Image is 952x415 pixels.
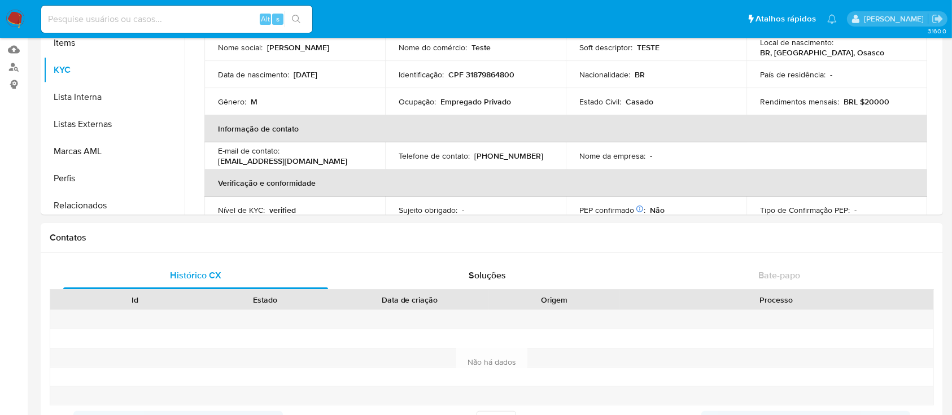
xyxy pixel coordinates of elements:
[170,269,221,282] span: Histórico CX
[251,97,257,107] p: M
[756,13,816,25] span: Atalhos rápidos
[637,42,660,53] p: TESTE
[276,14,280,24] span: s
[218,205,265,215] p: Nível de KYC :
[399,42,467,53] p: Nome do comércio :
[758,269,800,282] span: Bate-papo
[448,69,514,80] p: CPF 31879864800
[650,151,652,161] p: -
[830,69,832,80] p: -
[269,205,296,215] p: verified
[579,205,645,215] p: PEP confirmado :
[218,42,263,53] p: Nome social :
[579,151,645,161] p: Nome da empresa :
[760,205,850,215] p: Tipo de Confirmação PEP :
[497,294,612,305] div: Origem
[462,205,464,215] p: -
[579,69,630,80] p: Nacionalidade :
[218,97,246,107] p: Gênero :
[218,146,280,156] p: E-mail de contato :
[864,14,928,24] p: adriano.brito@mercadolivre.com
[844,97,889,107] p: BRL $20000
[760,97,839,107] p: Rendimentos mensais :
[43,138,185,165] button: Marcas AML
[208,294,323,305] div: Estado
[760,69,826,80] p: País de residência :
[43,165,185,192] button: Perfis
[579,97,621,107] p: Estado Civil :
[635,69,645,80] p: BR
[204,169,927,196] th: Verificação e conformidade
[440,97,511,107] p: Empregado Privado
[285,11,308,27] button: search-icon
[43,111,185,138] button: Listas Externas
[218,156,347,166] p: [EMAIL_ADDRESS][DOMAIN_NAME]
[626,97,653,107] p: Casado
[43,84,185,111] button: Lista Interna
[204,115,927,142] th: Informação de contato
[932,13,944,25] a: Sair
[627,294,925,305] div: Processo
[399,151,470,161] p: Telefone de contato :
[218,69,289,80] p: Data de nascimento :
[43,29,185,56] button: Items
[399,69,444,80] p: Identificação :
[474,151,543,161] p: [PHONE_NUMBER]
[760,37,833,47] p: Local de nascimento :
[338,294,481,305] div: Data de criação
[760,47,884,58] p: BR, [GEOGRAPHIC_DATA], Osasco
[650,205,665,215] p: Não
[928,27,946,36] span: 3.160.0
[579,42,632,53] p: Soft descriptor :
[827,14,837,24] a: Notificações
[50,232,934,243] h1: Contatos
[267,42,329,53] p: [PERSON_NAME]
[399,205,457,215] p: Sujeito obrigado :
[471,42,491,53] p: Teste
[294,69,317,80] p: [DATE]
[78,294,193,305] div: Id
[43,192,185,219] button: Relacionados
[399,97,436,107] p: Ocupação :
[469,269,506,282] span: Soluções
[41,12,312,27] input: Pesquise usuários ou casos...
[854,205,857,215] p: -
[261,14,270,24] span: Alt
[43,56,185,84] button: KYC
